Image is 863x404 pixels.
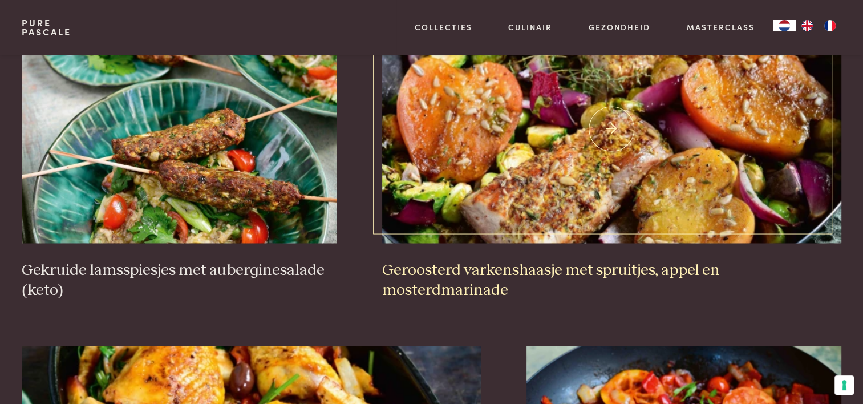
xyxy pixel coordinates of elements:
[796,20,819,31] a: EN
[773,20,796,31] a: NL
[796,20,841,31] ul: Language list
[22,261,337,300] h3: Gekruide lamsspiesjes met auberginesalade (keto)
[773,20,841,31] aside: Language selected: Nederlands
[382,261,841,300] h3: Geroosterd varkenshaasje met spruitjes, appel en mosterdmarinade
[382,15,841,243] img: Geroosterd varkenshaasje met spruitjes, appel en mosterdmarinade
[819,20,841,31] a: FR
[382,15,841,301] a: Geroosterd varkenshaasje met spruitjes, appel en mosterdmarinade Geroosterd varkenshaasje met spr...
[834,375,854,395] button: Uw voorkeuren voor toestemming voor trackingtechnologieën
[773,20,796,31] div: Language
[589,21,650,33] a: Gezondheid
[415,21,472,33] a: Collecties
[22,15,337,301] a: Gekruide lamsspiesjes met auberginesalade (keto) Gekruide lamsspiesjes met auberginesalade (keto)
[22,15,337,243] img: Gekruide lamsspiesjes met auberginesalade (keto)
[22,18,71,37] a: PurePascale
[687,21,755,33] a: Masterclass
[508,21,552,33] a: Culinair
